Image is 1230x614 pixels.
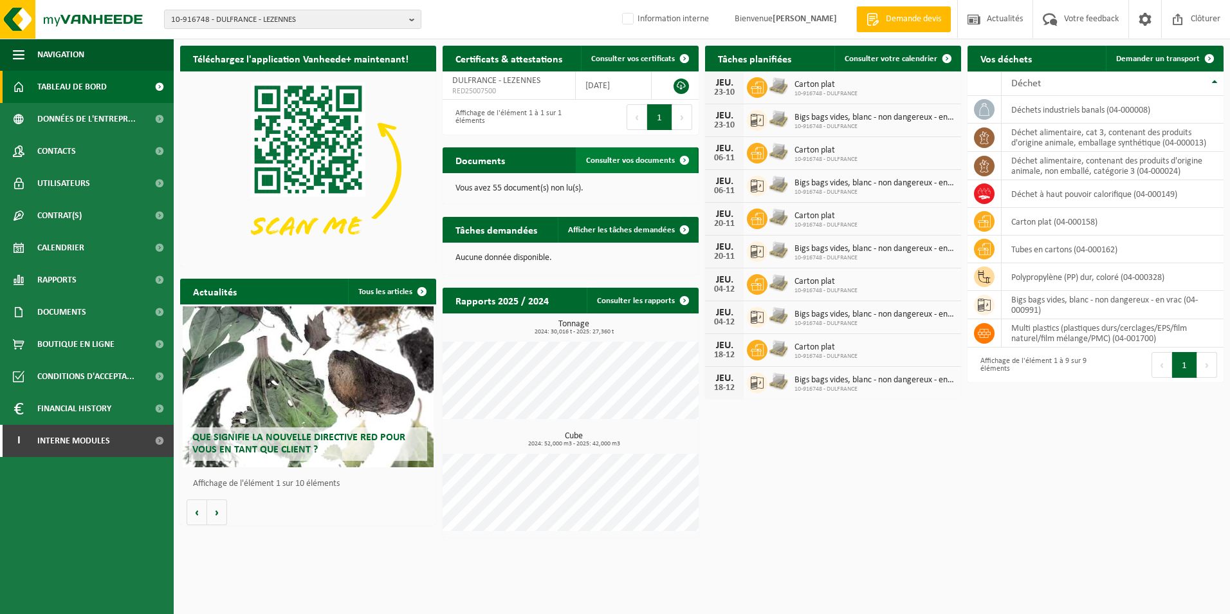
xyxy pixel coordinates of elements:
[1197,352,1217,378] button: Next
[627,104,647,130] button: Previous
[794,254,955,262] span: 10-916748 - DULFRANCE
[1106,46,1222,71] a: Demander un transport
[183,306,434,467] a: Que signifie la nouvelle directive RED pour vous en tant que client ?
[449,329,699,335] span: 2024: 30,016 t - 2025: 27,360 t
[711,252,737,261] div: 20-11
[794,211,858,221] span: Carton plat
[1002,96,1224,124] td: déchets industriels banals (04-000008)
[711,384,737,393] div: 18-12
[711,242,737,252] div: JEU.
[794,244,955,254] span: Bigs bags vides, blanc - non dangereux - en vrac
[794,386,955,393] span: 10-916748 - DULFRANCE
[1002,319,1224,348] td: multi plastics (plastiques durs/cerclages/EPS/film naturel/film mélange/PMC) (04-001700)
[711,78,737,88] div: JEU.
[1116,55,1200,63] span: Demander un transport
[171,10,404,30] span: 10-916748 - DULFRANCE - LEZENNES
[455,254,686,263] p: Aucune donnée disponible.
[13,425,24,457] span: I
[773,14,837,24] strong: [PERSON_NAME]
[1002,124,1224,152] td: déchet alimentaire, cat 3, contenant des produits d'origine animale, emballage synthétique (04-00...
[767,174,789,196] img: LP-PA-00000-WDN-11
[558,217,697,243] a: Afficher les tâches demandées
[449,441,699,447] span: 2024: 52,000 m3 - 2025: 42,000 m3
[794,375,955,386] span: Bigs bags vides, blanc - non dangereux - en vrac
[794,145,858,156] span: Carton plat
[449,103,564,131] div: Affichage de l'élément 1 à 1 sur 1 éléments
[794,80,858,90] span: Carton plat
[968,46,1045,71] h2: Vos déchets
[711,275,737,285] div: JEU.
[37,425,110,457] span: Interne modules
[767,371,789,393] img: LP-PA-00000-WDN-11
[794,287,858,295] span: 10-916748 - DULFRANCE
[192,433,405,455] span: Que signifie la nouvelle directive RED pour vous en tant que client ?
[711,111,737,121] div: JEU.
[711,373,737,384] div: JEU.
[883,13,944,26] span: Demande devis
[767,239,789,261] img: LP-PA-00000-WDN-11
[620,10,709,29] label: Information interne
[581,46,697,71] a: Consulter vos certificats
[794,277,858,287] span: Carton plat
[711,340,737,351] div: JEU.
[37,103,136,135] span: Données de l'entrepr...
[794,123,955,131] span: 10-916748 - DULFRANCE
[794,156,858,163] span: 10-916748 - DULFRANCE
[452,86,565,97] span: RED25007500
[1002,236,1224,263] td: tubes en cartons (04-000162)
[1002,152,1224,180] td: déchet alimentaire, contenant des produits d'origine animale, non emballé, catégorie 3 (04-000024)
[37,360,134,393] span: Conditions d'accepta...
[452,76,540,86] span: DULFRANCE - LEZENNES
[587,288,697,313] a: Consulter les rapports
[180,71,436,264] img: Download de VHEPlus App
[767,305,789,327] img: LP-PA-00000-WDN-11
[672,104,692,130] button: Next
[794,310,955,320] span: Bigs bags vides, blanc - non dangereux - en vrac
[37,296,86,328] span: Documents
[180,46,421,71] h2: Téléchargez l'application Vanheede+ maintenant!
[443,288,562,313] h2: Rapports 2025 / 2024
[164,10,421,29] button: 10-916748 - DULFRANCE - LEZENNES
[794,353,858,360] span: 10-916748 - DULFRANCE
[767,75,789,97] img: LP-PA-00000-WDN-11
[1152,352,1172,378] button: Previous
[794,342,858,353] span: Carton plat
[767,338,789,360] img: LP-PA-00000-WDN-11
[974,351,1089,379] div: Affichage de l'élément 1 à 9 sur 9 éléments
[443,147,518,172] h2: Documents
[794,113,955,123] span: Bigs bags vides, blanc - non dangereux - en vrac
[348,279,435,304] a: Tous les articles
[767,207,789,228] img: LP-PA-00000-WDN-11
[449,432,699,447] h3: Cube
[767,272,789,294] img: LP-PA-00000-WDN-11
[443,46,575,71] h2: Certificats & attestations
[1002,208,1224,236] td: carton plat (04-000158)
[711,351,737,360] div: 18-12
[794,189,955,196] span: 10-916748 - DULFRANCE
[443,217,550,242] h2: Tâches demandées
[711,88,737,97] div: 23-10
[449,320,699,335] h3: Tonnage
[794,178,955,189] span: Bigs bags vides, blanc - non dangereux - en vrac
[711,187,737,196] div: 06-11
[711,144,737,154] div: JEU.
[37,328,115,360] span: Boutique en ligne
[37,393,111,425] span: Financial History
[794,221,858,229] span: 10-916748 - DULFRANCE
[591,55,675,63] span: Consulter vos certificats
[37,135,76,167] span: Contacts
[37,167,90,200] span: Utilisateurs
[794,320,955,328] span: 10-916748 - DULFRANCE
[37,39,84,71] span: Navigation
[711,219,737,228] div: 20-11
[37,264,77,296] span: Rapports
[37,71,107,103] span: Tableau de bord
[647,104,672,130] button: 1
[1172,352,1197,378] button: 1
[568,226,675,234] span: Afficher les tâches demandées
[711,318,737,327] div: 04-12
[794,90,858,98] span: 10-916748 - DULFRANCE
[834,46,960,71] a: Consulter votre calendrier
[193,479,430,488] p: Affichage de l'élément 1 sur 10 éléments
[711,209,737,219] div: JEU.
